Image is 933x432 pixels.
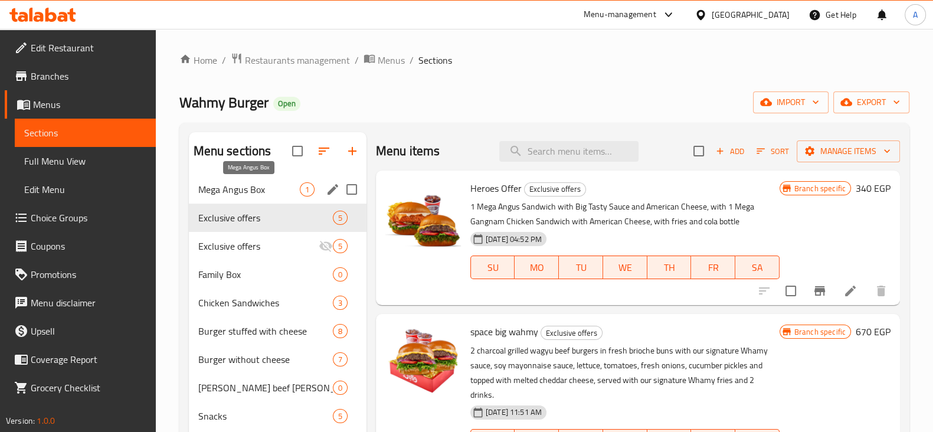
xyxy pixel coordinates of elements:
div: Exclusive offers5 [189,204,366,232]
span: Select all sections [285,139,310,163]
span: 8 [333,326,347,337]
div: Chicken Sandwiches3 [189,289,366,317]
span: Menus [378,53,405,67]
span: A [913,8,918,21]
span: Upsell [31,324,146,338]
span: Sections [418,53,452,67]
span: Version: [6,413,35,428]
a: Sections [15,119,156,147]
a: Menu disclaimer [5,289,156,317]
p: 1 Mega Angus Sandwich with Big Tasty Sauce and American Cheese, with 1 Mega Gangnam Chicken Sandw... [470,199,780,229]
div: Burger stuffed with cheese8 [189,317,366,345]
span: Family Box [198,267,333,282]
button: export [833,91,909,113]
div: Snacks5 [189,402,366,430]
div: Mega Angus Box1edit [189,175,366,204]
div: items [333,324,348,338]
button: TU [559,256,603,279]
span: Chicken Sandwiches [198,296,333,310]
span: 1 [300,184,314,195]
span: Exclusive offers [198,211,333,225]
li: / [222,53,226,67]
li: / [410,53,414,67]
span: Coupons [31,239,146,253]
a: Restaurants management [231,53,350,68]
span: Manage items [806,144,891,159]
svg: Inactive section [319,239,333,253]
div: Exclusive offers [524,182,586,197]
button: Sort [754,142,792,161]
div: Maity beef bacon without cheese filling [198,381,333,395]
button: MO [515,256,559,279]
span: Exclusive offers [525,182,585,196]
span: Choice Groups [31,211,146,225]
div: Exclusive offers5 [189,232,366,260]
div: items [333,409,348,423]
span: WE [608,259,643,276]
button: SA [735,256,780,279]
span: Burger without cheese [198,352,333,366]
span: Select to update [778,279,803,303]
span: Sort items [749,142,797,161]
div: items [333,381,348,395]
span: [PERSON_NAME] beef [PERSON_NAME] without cheese filling [198,381,333,395]
button: TH [647,256,692,279]
span: Edit Restaurant [31,41,146,55]
span: Exclusive offers [198,239,319,253]
h2: Menu sections [194,142,271,160]
button: SU [470,256,515,279]
a: Grocery Checklist [5,374,156,402]
span: import [762,95,819,110]
span: Coverage Report [31,352,146,366]
a: Edit Restaurant [5,34,156,62]
span: [DATE] 04:52 PM [481,234,546,245]
span: Menu disclaimer [31,296,146,310]
div: items [333,239,348,253]
span: Snacks [198,409,333,423]
a: Coupons [5,232,156,260]
button: edit [324,181,342,198]
a: Edit menu item [843,284,857,298]
span: 0 [333,269,347,280]
h6: 340 EGP [856,180,891,197]
span: Sections [24,126,146,140]
div: items [333,211,348,225]
a: Coverage Report [5,345,156,374]
div: items [333,296,348,310]
a: Upsell [5,317,156,345]
a: Full Menu View [15,147,156,175]
span: Sort [757,145,789,158]
span: Menus [33,97,146,112]
span: Branch specific [790,326,850,338]
img: Heroes Offer [385,180,461,256]
span: MO [519,259,554,276]
p: 2 charcoal grilled wagyu beef burgers in fresh brioche buns with our signature Whamy sauce, soy m... [470,343,780,402]
a: Branches [5,62,156,90]
span: Mega Angus Box [198,182,300,197]
span: SU [476,259,510,276]
span: Restaurants management [245,53,350,67]
span: export [843,95,900,110]
a: Menus [364,53,405,68]
span: SA [740,259,775,276]
span: Edit Menu [24,182,146,197]
button: Add section [338,137,366,165]
button: import [753,91,829,113]
img: space big wahmy [385,323,461,399]
span: space big wahmy [470,323,538,341]
div: Burger without cheese7 [189,345,366,374]
a: Promotions [5,260,156,289]
span: 0 [333,382,347,394]
div: [PERSON_NAME] beef [PERSON_NAME] without cheese filling0 [189,374,366,402]
a: Home [179,53,217,67]
span: Select section [686,139,711,163]
div: Menu-management [584,8,656,22]
span: [DATE] 11:51 AM [481,407,546,418]
span: Burger stuffed with cheese [198,324,333,338]
span: Open [273,99,300,109]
